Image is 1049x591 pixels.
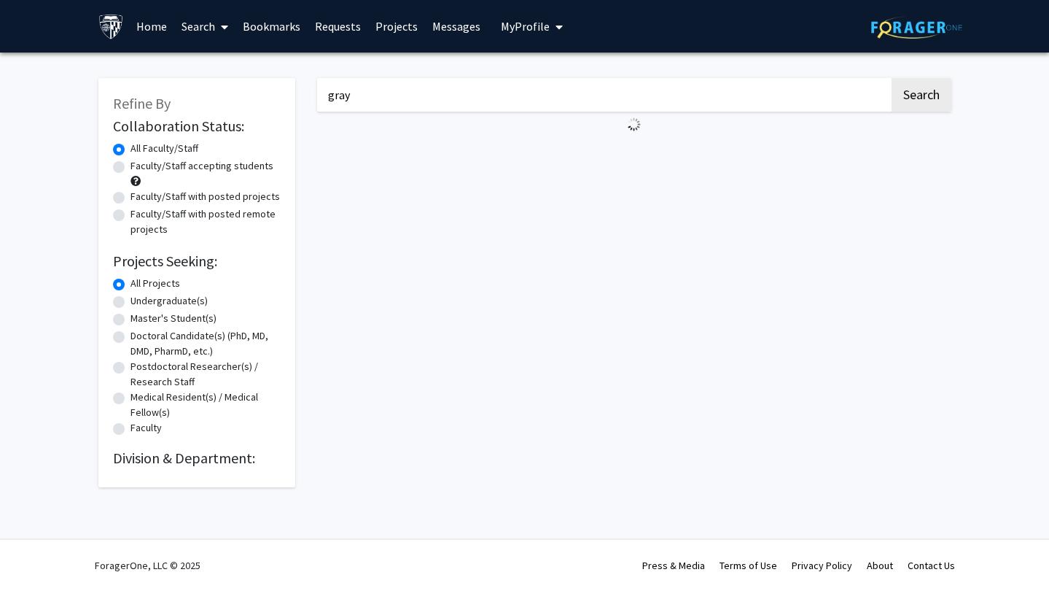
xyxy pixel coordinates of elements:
[130,141,198,156] label: All Faculty/Staff
[908,559,955,572] a: Contact Us
[368,1,425,52] a: Projects
[130,328,281,359] label: Doctoral Candidate(s) (PhD, MD, DMD, PharmD, etc.)
[130,420,162,436] label: Faculty
[130,311,217,326] label: Master's Student(s)
[98,14,124,39] img: Johns Hopkins University Logo
[235,1,308,52] a: Bookmarks
[113,252,281,270] h2: Projects Seeking:
[130,206,281,237] label: Faculty/Staff with posted remote projects
[892,78,951,112] button: Search
[642,559,705,572] a: Press & Media
[621,112,647,137] img: Loading
[113,94,171,112] span: Refine By
[95,540,200,591] div: ForagerOne, LLC © 2025
[130,359,281,390] label: Postdoctoral Researcher(s) / Research Staff
[130,390,281,420] label: Medical Resident(s) / Medical Fellow(s)
[317,137,951,171] nav: Page navigation
[129,1,174,52] a: Home
[130,189,280,204] label: Faculty/Staff with posted projects
[867,559,893,572] a: About
[501,19,550,34] span: My Profile
[113,117,281,135] h2: Collaboration Status:
[425,1,488,52] a: Messages
[130,293,208,309] label: Undergraduate(s)
[174,1,235,52] a: Search
[308,1,368,52] a: Requests
[113,449,281,467] h2: Division & Department:
[130,158,273,174] label: Faculty/Staff accepting students
[720,559,777,572] a: Terms of Use
[871,16,962,39] img: ForagerOne Logo
[317,78,889,112] input: Search Keywords
[130,276,180,291] label: All Projects
[792,559,852,572] a: Privacy Policy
